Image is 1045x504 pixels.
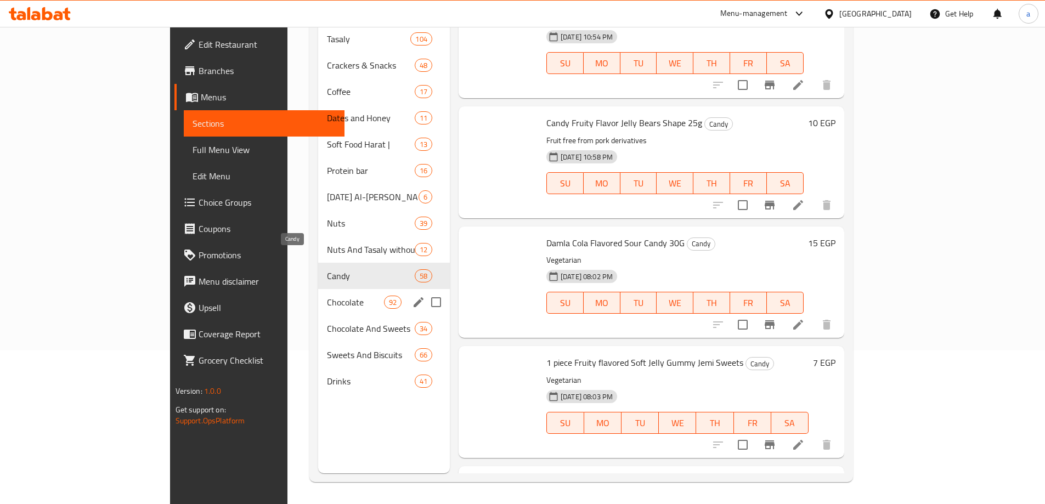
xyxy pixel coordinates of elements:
[419,190,432,203] div: items
[546,52,584,74] button: SU
[318,368,450,394] div: Drinks41
[415,85,432,98] div: items
[556,32,617,42] span: [DATE] 10:54 PM
[327,348,414,361] span: Sweets And Biscuits
[696,412,733,434] button: TH
[687,237,715,251] div: Candy
[327,217,414,230] span: Nuts
[327,190,418,203] span: [DATE] Al-[PERSON_NAME]
[756,72,783,98] button: Branch-specific-item
[735,175,762,191] span: FR
[661,175,689,191] span: WE
[327,243,414,256] span: Nuts And Tasaly without salt
[776,415,804,431] span: SA
[584,292,620,314] button: MO
[327,85,414,98] span: Coffee
[839,8,912,20] div: [GEOGRAPHIC_DATA]
[415,245,432,255] span: 12
[201,90,336,104] span: Menus
[771,412,809,434] button: SA
[327,375,414,388] span: Drinks
[693,52,730,74] button: TH
[318,157,450,184] div: Protein bar16
[327,296,383,309] span: Chocolate
[661,55,689,71] span: WE
[735,55,762,71] span: FR
[415,60,432,71] span: 48
[730,292,767,314] button: FR
[415,139,432,150] span: 13
[415,113,432,123] span: 11
[415,164,432,177] div: items
[756,192,783,218] button: Branch-specific-item
[415,138,432,151] div: items
[698,175,726,191] span: TH
[620,292,657,314] button: TU
[415,218,432,229] span: 39
[731,73,754,97] span: Select to update
[327,138,414,151] span: Soft Food Harat |
[415,87,432,97] span: 17
[415,324,432,334] span: 34
[199,196,336,209] span: Choice Groups
[199,64,336,77] span: Branches
[584,172,620,194] button: MO
[584,52,620,74] button: MO
[738,415,767,431] span: FR
[415,348,432,361] div: items
[551,415,580,431] span: SU
[625,175,653,191] span: TU
[176,403,226,417] span: Get support on:
[415,376,432,387] span: 41
[546,354,743,371] span: 1 piece Fruity flavored Soft Jelly Gummy Jemi Sweets
[756,432,783,458] button: Branch-specific-item
[620,172,657,194] button: TU
[415,269,432,282] div: items
[327,32,410,46] span: Tasaly
[546,292,584,314] button: SU
[556,392,617,402] span: [DATE] 08:03 PM
[318,210,450,236] div: Nuts39
[318,184,450,210] div: [DATE] Al-[PERSON_NAME]6
[814,312,840,338] button: delete
[626,415,654,431] span: TU
[327,322,414,335] span: Chocolate And Sweets
[385,297,401,308] span: 92
[756,312,783,338] button: Branch-specific-item
[584,412,622,434] button: MO
[205,384,222,398] span: 1.0.0
[551,175,579,191] span: SU
[327,59,414,72] span: Crackers & Snacks
[701,415,729,431] span: TH
[767,292,804,314] button: SA
[174,321,344,347] a: Coverage Report
[659,412,696,434] button: WE
[551,55,579,71] span: SU
[174,268,344,295] a: Menu disclaimer
[318,236,450,263] div: Nuts And Tasaly without salt12
[415,59,432,72] div: items
[556,271,617,282] span: [DATE] 08:02 PM
[327,164,414,177] span: Protein bar
[193,117,336,130] span: Sections
[415,111,432,124] div: items
[589,415,617,431] span: MO
[792,318,805,331] a: Edit menu item
[620,52,657,74] button: TU
[327,269,414,282] span: Candy
[792,78,805,92] a: Edit menu item
[174,347,344,373] a: Grocery Checklist
[176,384,202,398] span: Version:
[704,117,733,131] div: Candy
[792,438,805,451] a: Edit menu item
[767,172,804,194] button: SA
[693,292,730,314] button: TH
[174,31,344,58] a: Edit Restaurant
